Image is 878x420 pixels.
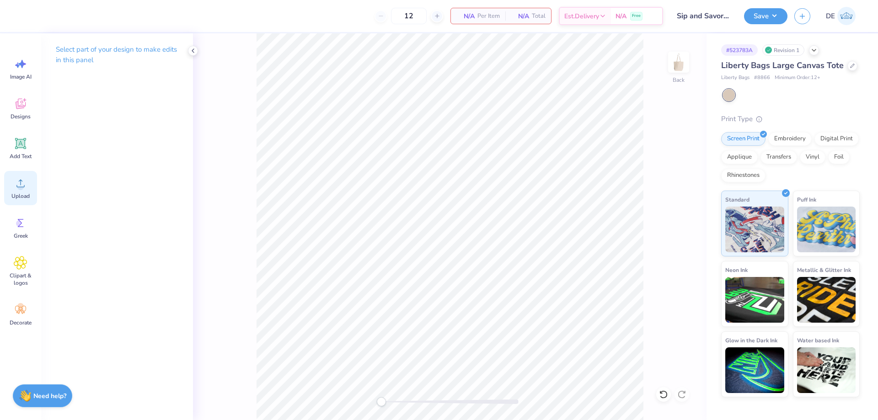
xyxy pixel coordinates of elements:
[721,150,758,164] div: Applique
[797,207,856,252] img: Puff Ink
[760,150,797,164] div: Transfers
[511,11,529,21] span: N/A
[564,11,599,21] span: Est. Delivery
[725,207,784,252] img: Standard
[797,265,851,275] span: Metallic & Glitter Ink
[775,74,820,82] span: Minimum Order: 12 +
[632,13,641,19] span: Free
[5,272,36,287] span: Clipart & logos
[762,44,804,56] div: Revision 1
[721,114,860,124] div: Print Type
[10,319,32,326] span: Decorate
[721,60,844,71] span: Liberty Bags Large Canvas Tote
[10,73,32,80] span: Image AI
[10,153,32,160] span: Add Text
[721,74,750,82] span: Liberty Bags
[456,11,475,21] span: N/A
[14,232,28,239] span: Greek
[11,113,31,120] span: Designs
[477,11,500,21] span: Per Item
[768,132,812,146] div: Embroidery
[11,192,30,200] span: Upload
[673,76,685,84] div: Back
[725,277,784,323] img: Neon Ink
[814,132,859,146] div: Digital Print
[725,347,784,393] img: Glow in the Dark Ink
[377,397,386,406] div: Accessibility label
[56,44,178,65] p: Select part of your design to make edits in this panel
[826,11,835,21] span: DE
[797,335,839,345] span: Water based Ink
[800,150,825,164] div: Vinyl
[670,7,737,25] input: Untitled Design
[721,169,766,182] div: Rhinestones
[616,11,626,21] span: N/A
[725,265,748,275] span: Neon Ink
[822,7,860,25] a: DE
[33,392,66,400] strong: Need help?
[797,195,816,204] span: Puff Ink
[532,11,546,21] span: Total
[721,44,758,56] div: # 523783A
[797,277,856,323] img: Metallic & Glitter Ink
[725,335,777,345] span: Glow in the Dark Ink
[391,8,427,24] input: – –
[837,7,856,25] img: Djian Evardoni
[754,74,770,82] span: # 8866
[797,347,856,393] img: Water based Ink
[744,8,787,24] button: Save
[721,132,766,146] div: Screen Print
[828,150,850,164] div: Foil
[669,53,688,71] img: Back
[725,195,750,204] span: Standard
